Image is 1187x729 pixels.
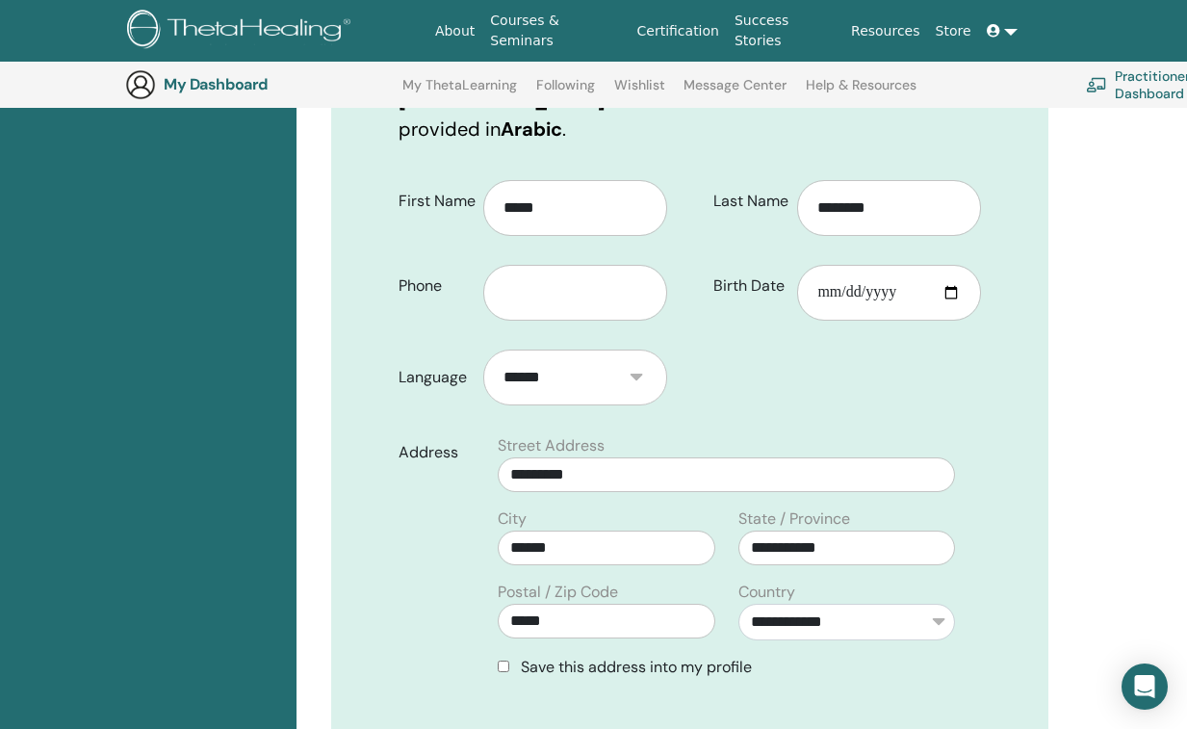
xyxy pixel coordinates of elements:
[699,183,798,220] label: Last Name
[1086,77,1107,92] img: chalkboard-teacher.svg
[164,75,356,93] h3: My Dashboard
[738,508,850,531] label: State / Province
[384,434,486,471] label: Address
[614,77,665,108] a: Wishlist
[738,581,795,604] label: Country
[521,657,752,677] span: Save this address into my profile
[1122,664,1168,710] div: Open Intercom Messenger
[498,581,618,604] label: Postal / Zip Code
[829,88,885,113] b: online
[630,13,727,49] a: Certification
[699,268,798,304] label: Birth Date
[384,268,483,304] label: Phone
[127,10,357,53] img: logo.png
[384,183,483,220] label: First Name
[427,13,482,49] a: About
[399,59,875,113] b: [GEOGRAPHIC_DATA], [GEOGRAPHIC_DATA]
[684,77,787,108] a: Message Center
[806,77,916,108] a: Help & Resources
[384,359,483,396] label: Language
[536,77,595,108] a: Following
[482,3,629,59] a: Courses & Seminars
[498,434,605,457] label: Street Address
[843,13,928,49] a: Resources
[125,69,156,100] img: generic-user-icon.jpg
[498,508,527,531] label: City
[501,117,562,142] b: Arabic
[402,77,517,108] a: My ThetaLearning
[727,3,843,59] a: Success Stories
[928,13,979,49] a: Store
